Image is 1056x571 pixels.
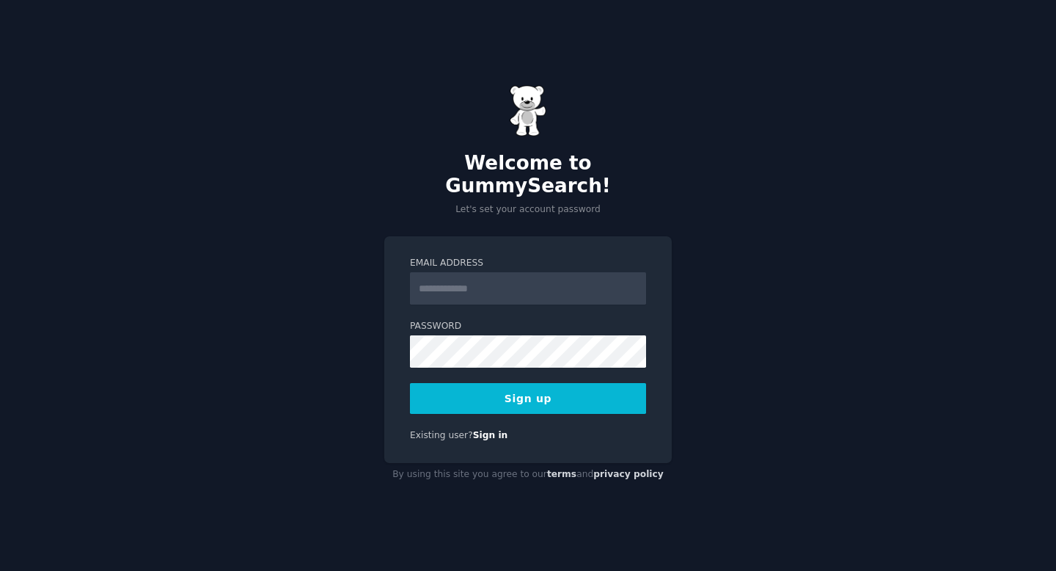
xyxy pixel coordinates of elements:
h2: Welcome to GummySearch! [384,152,672,198]
a: privacy policy [593,469,664,479]
a: terms [547,469,576,479]
p: Let's set your account password [384,203,672,217]
button: Sign up [410,383,646,414]
span: Existing user? [410,430,473,440]
label: Email Address [410,257,646,270]
img: Gummy Bear [510,85,546,137]
label: Password [410,320,646,333]
a: Sign in [473,430,508,440]
div: By using this site you agree to our and [384,463,672,487]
